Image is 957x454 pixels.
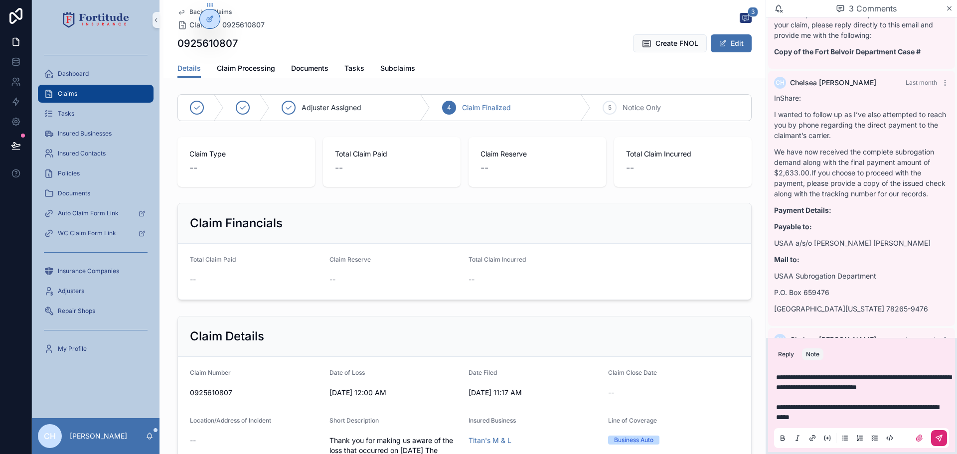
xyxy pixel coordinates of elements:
span: Claim Close Date [608,369,657,376]
p: USAA a/s/o [PERSON_NAME] [PERSON_NAME] [774,238,949,248]
a: Repair Shops [38,302,154,320]
h1: 0925610807 [177,36,238,50]
div: Business Auto [614,436,653,445]
a: Insured Businesses [38,125,154,143]
a: My Profile [38,340,154,358]
span: 4 [447,104,451,112]
button: 3 [740,13,752,25]
span: 3 Comments [849,2,897,14]
p: [GEOGRAPHIC_DATA][US_STATE] 78265-9476 [774,303,949,314]
strong: Payment Details: [774,206,831,214]
button: Note [802,348,823,360]
a: Tasks [38,105,154,123]
img: App logo [63,12,129,28]
a: Details [177,59,201,78]
span: Auto Claim Form Link [58,209,119,217]
span: Details [177,63,201,73]
a: Policies [38,164,154,182]
button: Reply [774,348,798,360]
a: 0925610807 [222,20,265,30]
div: Note [806,350,819,358]
span: [DATE] 11:17 AM [469,388,600,398]
a: Claims [38,85,154,103]
span: -- [329,275,335,285]
span: CH [44,430,56,442]
span: Create FNOL [655,38,698,48]
span: CH [776,79,785,87]
span: Total Claim Incurred [469,256,526,263]
span: Line of Coverage [608,417,657,424]
strong: Copy of the Fort Belvoir Department Case # [774,47,921,56]
span: -- [469,275,475,285]
a: Auto Claim Form Link [38,204,154,222]
p: P.O. Box 659476 [774,287,949,298]
span: CH [776,336,785,344]
span: Notice Only [623,103,661,113]
span: -- [608,388,614,398]
h2: Claim Financials [190,215,283,231]
strong: Mail to: [774,255,799,264]
span: Documents [58,189,90,197]
span: My Profile [58,345,87,353]
span: Date of Loss [329,369,365,376]
span: Documents [291,63,328,73]
span: Insured Contacts [58,150,106,157]
a: Documents [291,59,328,79]
a: Dashboard [38,65,154,83]
span: Insured Business [469,417,516,424]
span: Policies [58,169,80,177]
span: -- [190,275,196,285]
span: 3 [748,7,758,17]
span: 0925610807 [190,388,321,398]
span: Last month [906,79,937,86]
span: Chelsea [PERSON_NAME] [790,335,876,345]
span: -- [190,436,196,446]
p: USAA Subrogation Department [774,271,949,281]
span: Claim Reserve [329,256,371,263]
span: Last month [906,336,937,343]
span: Claim Finalized [462,103,511,113]
span: Subclaims [380,63,415,73]
a: Titan's M & L [469,436,511,446]
span: -- [189,161,197,175]
span: -- [626,161,634,175]
button: Create FNOL [633,34,707,52]
a: Subclaims [380,59,415,79]
a: Adjusters [38,282,154,300]
span: Back to Claims [189,8,232,16]
span: Insurance Companies [58,267,119,275]
a: Insurance Companies [38,262,154,280]
span: Claim Number [190,369,231,376]
strong: Payable to: [774,222,812,231]
p: InShare: [774,93,949,103]
a: Claim Processing [217,59,275,79]
span: Claims [189,20,212,30]
span: Repair Shops [58,307,95,315]
a: Claims [177,20,212,30]
span: Total Claim Paid [190,256,236,263]
p: We have now received the complete subrogation demand along with the final payment amount of $2,63... [774,147,949,199]
span: -- [480,161,488,175]
span: Chelsea [PERSON_NAME] [790,78,876,88]
span: Claim Type [189,149,303,159]
span: [DATE] 12:00 AM [329,388,461,398]
span: -- [335,161,343,175]
span: Dashboard [58,70,89,78]
span: Adjuster Assigned [302,103,361,113]
span: Tasks [58,110,74,118]
a: Insured Contacts [38,145,154,162]
span: Claim Reserve [480,149,594,159]
span: 5 [608,104,612,112]
span: Location/Address of Incident [190,417,271,424]
a: Documents [38,184,154,202]
span: Total Claim Incurred [626,149,740,159]
a: Back to Claims [177,8,232,16]
span: Tasks [344,63,364,73]
span: WC Claim Form Link [58,229,116,237]
p: [PERSON_NAME] [70,431,127,441]
span: Claim Processing [217,63,275,73]
span: Date Filed [469,369,497,376]
span: Short Description [329,417,379,424]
